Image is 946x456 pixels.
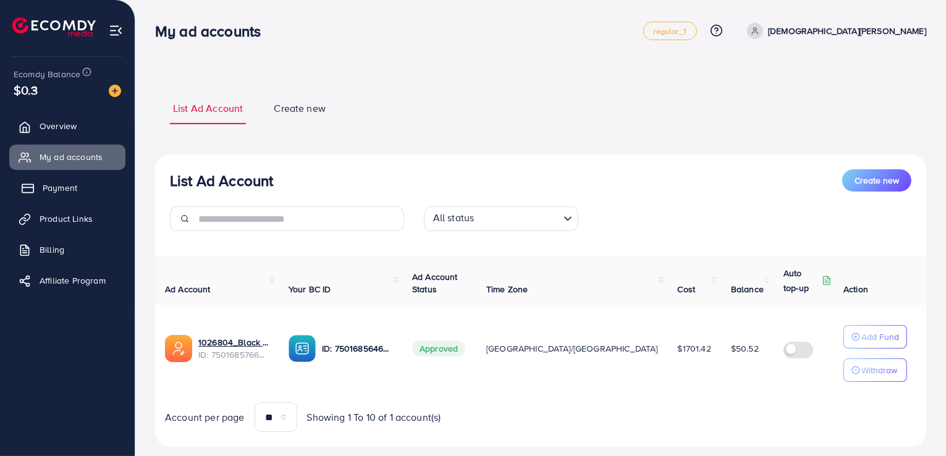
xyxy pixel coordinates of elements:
[198,336,269,361] div: <span class='underline'>1026804_Black Beauty_1746622330519</span></br>7501685766553452561
[307,410,441,424] span: Showing 1 To 10 of 1 account(s)
[40,120,77,132] span: Overview
[198,336,269,348] a: 1026804_Black Beauty_1746622330519
[678,342,711,355] span: $1701.42
[289,335,316,362] img: ic-ba-acc.ded83a64.svg
[155,22,271,40] h3: My ad accounts
[14,81,38,99] span: $0.3
[783,266,819,295] p: Auto top-up
[165,410,245,424] span: Account per page
[9,114,125,138] a: Overview
[289,283,331,295] span: Your BC ID
[861,363,897,378] p: Withdraw
[9,268,125,293] a: Affiliate Program
[643,22,697,40] a: regular_1
[9,145,125,169] a: My ad accounts
[412,271,458,295] span: Ad Account Status
[322,341,392,356] p: ID: 7501685646445297665
[478,209,558,228] input: Search for option
[165,283,211,295] span: Ad Account
[842,169,911,192] button: Create new
[109,85,121,97] img: image
[424,206,578,231] div: Search for option
[843,358,907,382] button: Withdraw
[165,335,192,362] img: ic-ads-acc.e4c84228.svg
[678,283,696,295] span: Cost
[768,23,926,38] p: [DEMOGRAPHIC_DATA][PERSON_NAME]
[9,206,125,231] a: Product Links
[486,342,658,355] span: [GEOGRAPHIC_DATA]/[GEOGRAPHIC_DATA]
[109,23,123,38] img: menu
[170,172,273,190] h3: List Ad Account
[431,208,477,228] span: All status
[731,342,759,355] span: $50.52
[173,101,243,116] span: List Ad Account
[274,101,326,116] span: Create new
[843,283,868,295] span: Action
[855,174,899,187] span: Create new
[12,17,96,36] img: logo
[43,182,77,194] span: Payment
[9,237,125,262] a: Billing
[40,151,103,163] span: My ad accounts
[198,348,269,361] span: ID: 7501685766553452561
[861,329,899,344] p: Add Fund
[654,27,686,35] span: regular_1
[742,23,926,39] a: [DEMOGRAPHIC_DATA][PERSON_NAME]
[14,68,80,80] span: Ecomdy Balance
[412,340,465,357] span: Approved
[40,274,106,287] span: Affiliate Program
[40,243,64,256] span: Billing
[486,283,528,295] span: Time Zone
[731,283,764,295] span: Balance
[40,213,93,225] span: Product Links
[893,400,937,447] iframe: Chat
[843,325,907,348] button: Add Fund
[9,175,125,200] a: Payment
